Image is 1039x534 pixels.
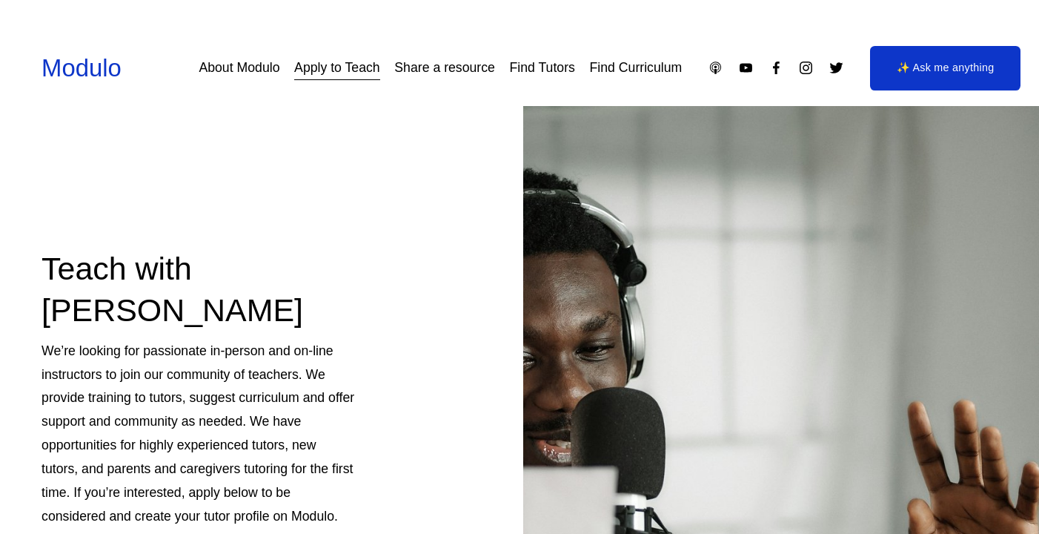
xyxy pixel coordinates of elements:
a: Instagram [798,60,814,76]
a: ✨ Ask me anything [870,46,1020,90]
a: About Modulo [199,55,279,81]
a: Apply to Teach [294,55,380,81]
a: Find Tutors [510,55,575,81]
a: YouTube [738,60,754,76]
a: Facebook [769,60,784,76]
a: Modulo [42,54,122,82]
a: Find Curriculum [590,55,683,81]
p: We’re looking for passionate in-person and on-line instructors to join our community of teachers.... [42,340,355,529]
a: Apple Podcasts [708,60,723,76]
h2: Teach with [PERSON_NAME] [42,248,355,331]
a: Twitter [829,60,844,76]
a: Share a resource [394,55,495,81]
